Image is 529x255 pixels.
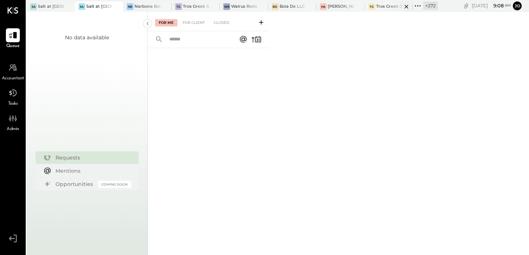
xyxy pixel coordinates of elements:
[472,2,511,9] div: [DATE]
[6,43,20,50] span: Queue
[489,2,504,9] span: 9 : 08
[280,4,305,10] div: Boia De LLC
[463,2,470,10] div: copy link
[98,181,131,188] div: Coming Soon
[231,4,257,10] div: Walrus Rodeo
[175,3,182,10] div: TG
[8,101,18,107] span: Tasks
[0,86,25,107] a: Tasks
[272,3,278,10] div: BD
[55,154,127,161] div: Requests
[423,1,438,10] div: + 272
[376,4,402,10] div: Tros Greek Street Food - [PERSON_NAME]
[7,126,19,133] span: Admin
[127,3,133,10] div: NB
[38,4,64,10] div: Salt at [GEOGRAPHIC_DATA]
[320,3,327,10] div: HA
[0,61,25,82] a: Accountant
[505,3,511,8] span: am
[0,111,25,133] a: Admin
[210,19,233,26] div: Closed
[55,180,94,188] div: Opportunities
[2,75,24,82] span: Accountant
[134,4,161,10] div: Narbona Boca Ratōn
[183,4,209,10] div: Tros Greek Street Food - [GEOGRAPHIC_DATA]
[328,4,354,10] div: [PERSON_NAME]'s Atlanta
[223,3,230,10] div: WR
[179,19,209,26] div: For Client
[86,4,112,10] div: Salt at [GEOGRAPHIC_DATA]
[65,34,109,41] div: No data available
[368,3,375,10] div: TG
[79,3,85,10] div: Sa
[513,1,522,10] button: Jo
[155,19,177,26] div: For Me
[30,3,37,10] div: Sa
[0,28,25,50] a: Queue
[55,167,127,175] div: Mentions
